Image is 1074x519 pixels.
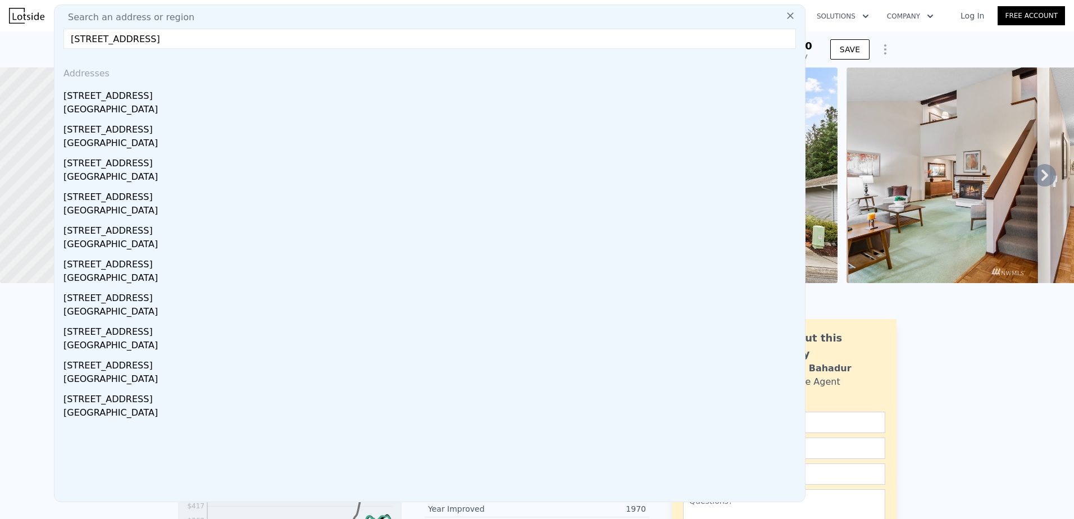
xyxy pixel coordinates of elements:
[874,38,896,61] button: Show Options
[63,85,800,103] div: [STREET_ADDRESS]
[63,321,800,339] div: [STREET_ADDRESS]
[760,330,885,362] div: Ask about this property
[63,406,800,422] div: [GEOGRAPHIC_DATA]
[63,372,800,388] div: [GEOGRAPHIC_DATA]
[63,253,800,271] div: [STREET_ADDRESS]
[63,186,800,204] div: [STREET_ADDRESS]
[63,103,800,119] div: [GEOGRAPHIC_DATA]
[830,39,870,60] button: SAVE
[63,119,800,136] div: [STREET_ADDRESS]
[63,287,800,305] div: [STREET_ADDRESS]
[537,503,646,515] div: 1970
[947,10,998,21] a: Log In
[63,152,800,170] div: [STREET_ADDRESS]
[63,305,800,321] div: [GEOGRAPHIC_DATA]
[63,271,800,287] div: [GEOGRAPHIC_DATA]
[63,238,800,253] div: [GEOGRAPHIC_DATA]
[59,58,800,85] div: Addresses
[63,354,800,372] div: [STREET_ADDRESS]
[187,502,204,510] tspan: $417
[878,6,943,26] button: Company
[808,6,878,26] button: Solutions
[63,339,800,354] div: [GEOGRAPHIC_DATA]
[63,136,800,152] div: [GEOGRAPHIC_DATA]
[63,170,800,186] div: [GEOGRAPHIC_DATA]
[63,204,800,220] div: [GEOGRAPHIC_DATA]
[63,388,800,406] div: [STREET_ADDRESS]
[63,220,800,238] div: [STREET_ADDRESS]
[428,503,537,515] div: Year Improved
[9,8,44,24] img: Lotside
[998,6,1065,25] a: Free Account
[760,362,852,375] div: Siddhant Bahadur
[59,11,194,24] span: Search an address or region
[63,29,796,49] input: Enter an address, city, region, neighborhood or zip code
